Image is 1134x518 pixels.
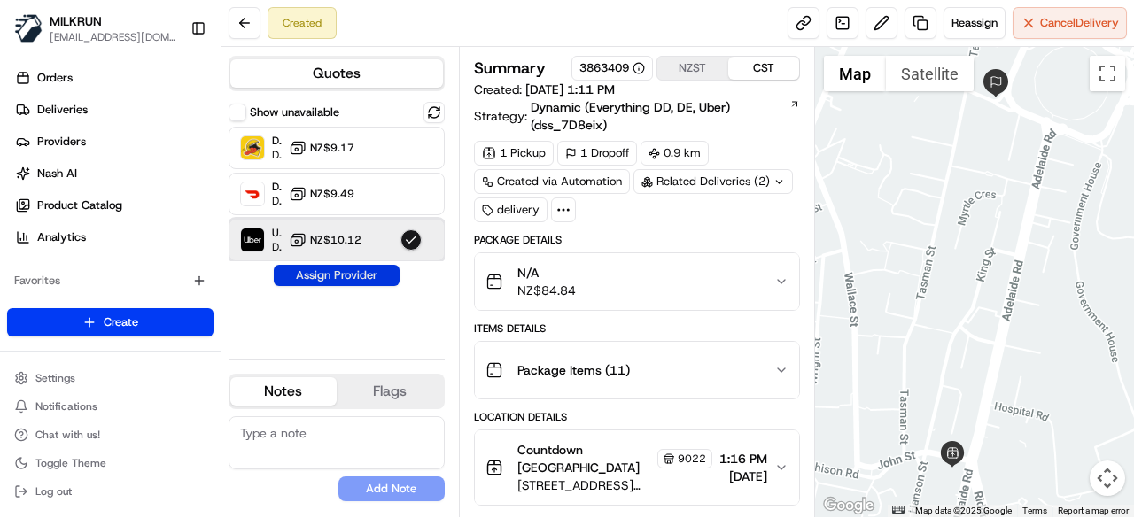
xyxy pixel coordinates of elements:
[517,441,654,476] span: Countdown [GEOGRAPHIC_DATA]
[474,410,800,424] div: Location Details
[7,422,214,447] button: Chat with us!
[310,187,354,201] span: NZ$9.49
[7,366,214,390] button: Settings
[37,70,73,86] span: Orders
[50,30,176,44] button: [EMAIL_ADDRESS][DOMAIN_NAME]
[474,169,630,194] a: Created via Automation
[517,264,576,282] span: N/A
[719,468,767,485] span: [DATE]
[824,56,886,91] button: Show street map
[517,282,576,299] span: NZ$84.84
[37,134,86,150] span: Providers
[633,169,793,194] div: Related Deliveries (2)
[531,98,800,134] a: Dynamic (Everything DD, DE, Uber) (dss_7D8eix)
[272,180,282,194] span: DoorDash Drive
[289,231,361,249] button: NZ$10.12
[250,104,339,120] label: Show unavailable
[289,185,354,203] button: NZ$9.49
[241,136,264,159] img: DeliverEasy
[1090,460,1125,496] button: Map camera controls
[517,361,630,379] span: Package Items ( 11 )
[7,223,221,251] a: Analytics
[678,452,706,466] span: 9022
[474,141,554,166] div: 1 Pickup
[557,141,637,166] div: 1 Dropoff
[35,428,100,442] span: Chat with us!
[886,56,974,91] button: Show satellite imagery
[230,59,443,88] button: Quotes
[272,194,282,208] span: Dropoff ETA 41 minutes
[474,233,800,247] div: Package Details
[1090,56,1125,91] button: Toggle fullscreen view
[525,81,615,97] span: [DATE] 1:11 PM
[274,265,400,286] button: Assign Provider
[1058,506,1129,515] a: Report a map error
[337,377,443,406] button: Flags
[474,60,546,76] h3: Summary
[7,267,214,295] div: Favorites
[241,228,264,251] img: Uber
[892,506,905,514] button: Keyboard shortcuts
[475,430,799,505] button: Countdown [GEOGRAPHIC_DATA]9022[STREET_ADDRESS][PERSON_NAME]1:16 PM[DATE]
[310,141,354,155] span: NZ$9.17
[272,134,282,148] span: DeliverEasy
[475,253,799,310] button: N/ANZ$84.84
[272,226,282,240] span: Uber
[657,57,728,80] button: NZST
[7,128,221,156] a: Providers
[35,371,75,385] span: Settings
[230,377,337,406] button: Notes
[14,14,43,43] img: MILKRUN
[37,102,88,118] span: Deliveries
[37,166,77,182] span: Nash AI
[7,308,214,336] button: Create
[474,321,800,336] div: Items Details
[272,148,282,162] span: Dropoff ETA 32 minutes
[272,240,282,254] span: Dropoff ETA 23 minutes
[50,12,102,30] button: MILKRUN
[104,314,138,330] span: Create
[819,494,878,517] img: Google
[531,98,788,134] span: Dynamic (Everything DD, DE, Uber) (dss_7D8eix)
[474,81,615,98] span: Created:
[7,479,214,504] button: Log out
[7,394,214,419] button: Notifications
[475,342,799,398] button: Package Items (11)
[474,197,548,222] div: delivery
[35,456,106,470] span: Toggle Theme
[951,15,998,31] span: Reassign
[289,139,354,157] button: NZ$9.17
[7,64,221,92] a: Orders
[728,57,799,80] button: CST
[7,96,221,124] a: Deliveries
[35,399,97,414] span: Notifications
[474,98,800,134] div: Strategy:
[1022,506,1047,515] a: Terms
[915,506,1012,515] span: Map data ©2025 Google
[579,60,645,76] button: 3863409
[7,451,214,475] button: Toggle Theme
[7,159,221,188] a: Nash AI
[1013,7,1127,39] button: CancelDelivery
[310,233,361,247] span: NZ$10.12
[517,476,712,494] span: [STREET_ADDRESS][PERSON_NAME]
[7,7,183,50] button: MILKRUNMILKRUN[EMAIL_ADDRESS][DOMAIN_NAME]
[241,182,264,205] img: DoorDash Drive
[641,141,709,166] div: 0.9 km
[7,191,221,220] a: Product Catalog
[944,7,1006,39] button: Reassign
[35,484,72,499] span: Log out
[819,494,878,517] a: Open this area in Google Maps (opens a new window)
[37,197,122,213] span: Product Catalog
[37,229,86,245] span: Analytics
[719,450,767,468] span: 1:16 PM
[1040,15,1119,31] span: Cancel Delivery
